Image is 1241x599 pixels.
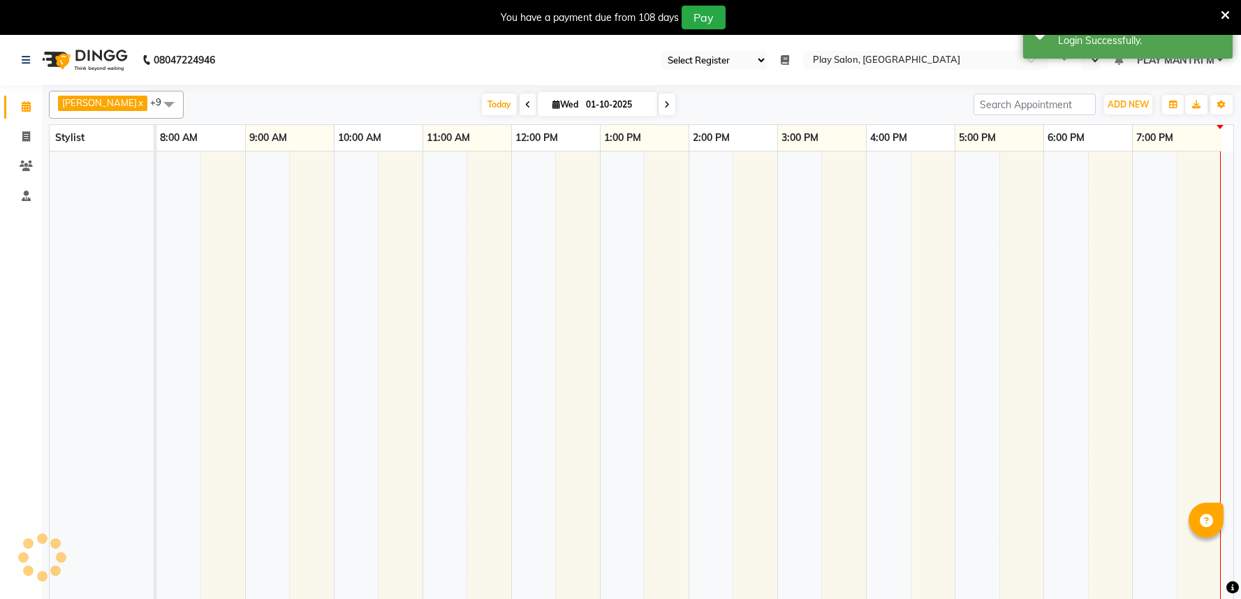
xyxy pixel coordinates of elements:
input: Search Appointment [974,94,1096,115]
a: 4:00 PM [867,128,911,148]
a: 8:00 AM [156,128,201,148]
input: 2025-10-01 [582,94,652,115]
a: x [137,97,143,108]
span: Wed [549,99,582,110]
a: 9:00 AM [246,128,291,148]
span: ADD NEW [1108,99,1149,110]
a: 11:00 AM [423,128,473,148]
a: 5:00 PM [955,128,999,148]
span: Today [482,94,517,115]
a: 10:00 AM [335,128,385,148]
a: 7:00 PM [1133,128,1177,148]
img: logo [36,40,131,80]
a: 6:00 PM [1044,128,1088,148]
span: [PERSON_NAME] [62,97,137,108]
button: Pay [682,6,726,29]
span: Stylist [55,131,85,144]
a: 3:00 PM [778,128,822,148]
div: You have a payment due from 108 days [501,10,679,25]
button: ADD NEW [1104,95,1152,114]
div: Login Successfully. [1058,34,1222,48]
a: 12:00 PM [512,128,561,148]
span: PLAY MANTRI M [1137,53,1214,68]
a: 1:00 PM [601,128,645,148]
span: +9 [150,96,172,108]
b: 08047224946 [154,40,215,80]
a: 2:00 PM [689,128,733,148]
